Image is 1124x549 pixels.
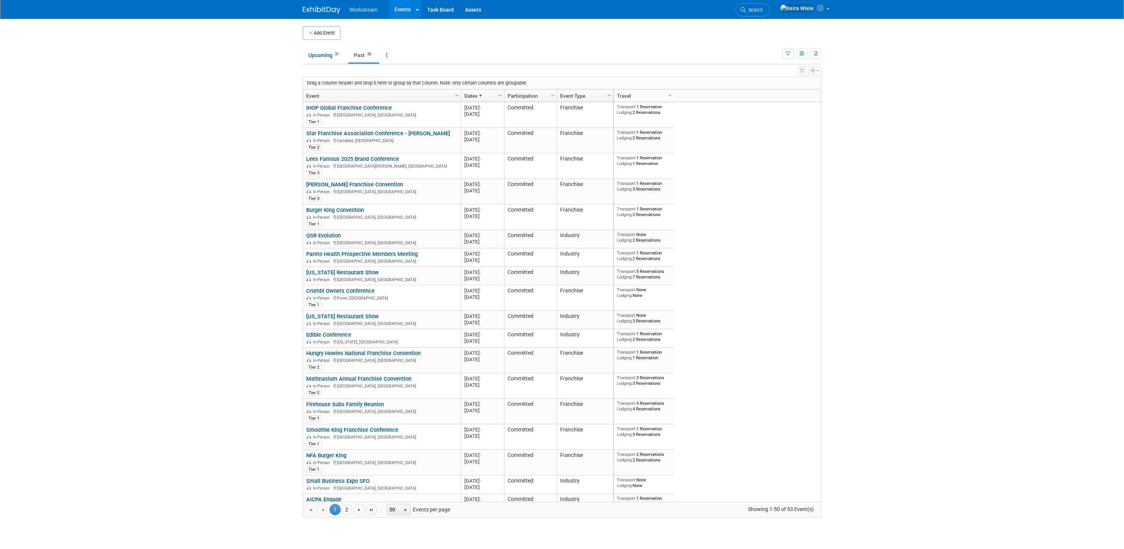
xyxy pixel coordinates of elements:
td: Committed [504,399,557,424]
div: [DATE] [464,452,501,458]
span: Column Settings [454,92,460,98]
span: Lodging: [617,457,633,463]
span: Transport: [617,401,636,406]
div: [DATE] [464,331,501,338]
span: Column Settings [667,92,673,98]
div: [DATE] [464,181,501,188]
div: Tier 2 [306,144,322,150]
span: select [402,507,408,513]
div: [GEOGRAPHIC_DATA], [GEOGRAPHIC_DATA] [306,383,458,389]
span: Lodging: [617,186,633,192]
td: Committed [504,128,557,153]
img: In-Person Event [307,384,311,387]
div: [DATE] [464,232,501,239]
a: Crumbl Owners Conference [306,287,375,294]
a: Event Type [560,89,608,102]
span: Transport: [617,287,636,292]
div: [GEOGRAPHIC_DATA], [GEOGRAPHIC_DATA] [306,485,458,491]
span: Transport: [617,181,636,186]
div: 1 Reservation 1 Reservation [617,349,671,360]
span: Transport: [617,375,636,380]
a: Smoothie King Franchise Conference [306,426,398,433]
span: - [480,130,481,136]
span: 50 [387,504,400,515]
a: Lees Famous 2025 Brand Conference [306,156,399,162]
td: Industry [557,267,613,285]
span: - [480,156,481,162]
span: Go to the next page [356,507,362,513]
span: Showing 1-50 of 53 Event(s) [741,504,821,514]
a: Hungry Howies National Franchise Convention [306,350,421,357]
span: In-Person [313,113,332,118]
span: Lodging: [617,406,633,411]
div: [DATE] [464,130,501,136]
div: [DATE] [464,257,501,263]
div: None None [617,287,671,298]
td: Franchise [557,128,613,153]
span: - [480,251,481,257]
span: Column Settings [497,92,503,98]
span: Lodging: [617,293,633,298]
div: 1 Reservation 2 Reservations [617,496,671,507]
div: [DATE] [464,136,501,143]
span: In-Person [313,321,332,326]
div: [DATE] [464,213,501,219]
div: [GEOGRAPHIC_DATA], [GEOGRAPHIC_DATA] [306,214,458,220]
span: Lodging: [617,110,633,115]
div: [DATE] [464,111,501,117]
span: - [480,332,481,337]
div: [DATE] [464,239,501,245]
img: In-Person Event [307,240,311,244]
div: 1 Reservation 2 Reservations [617,331,671,342]
a: Dates [464,89,499,102]
img: In-Person Event [307,358,311,362]
a: Column Settings [605,89,613,101]
a: Burger King Convention [306,207,364,213]
td: Committed [504,348,557,373]
span: Column Settings [550,92,556,98]
div: [DATE] [464,319,501,326]
span: - [480,269,481,275]
div: Tier 1 [306,466,322,472]
span: Transport: [617,313,636,318]
a: Go to the last page [366,504,377,515]
div: 1 Reservation 1 Reservation [617,155,671,166]
img: In-Person Event [307,164,311,168]
a: AICPA Engage [306,496,341,503]
div: [GEOGRAPHIC_DATA], [GEOGRAPHIC_DATA] [306,434,458,440]
span: Lodging: [617,432,633,437]
span: 53 [365,51,373,57]
a: Column Settings [453,89,461,101]
span: Lodging: [617,483,633,488]
img: In-Person Event [307,486,311,490]
div: [DATE] [464,207,501,213]
span: In-Person [313,296,332,301]
td: Committed [504,153,557,179]
td: Industry [557,475,613,494]
img: In-Person Event [307,215,311,219]
div: [DATE] [464,338,501,344]
div: [DATE] [464,356,501,363]
div: 5 Reservations 7 Reservations [617,269,671,280]
div: [GEOGRAPHIC_DATA], [GEOGRAPHIC_DATA] [306,112,458,118]
div: [GEOGRAPHIC_DATA], [GEOGRAPHIC_DATA] [306,188,458,195]
div: Tier 1 [306,302,322,308]
a: Travel [617,89,669,102]
div: [DATE] [464,104,501,111]
span: Transport: [617,496,636,501]
div: Provo, [GEOGRAPHIC_DATA] [306,295,458,301]
td: Franchise [557,179,613,204]
div: [DATE] [464,294,501,300]
div: [DATE] [464,382,501,388]
span: - [480,427,481,433]
img: In-Person Event [307,277,311,281]
div: Tier 1 [306,415,322,421]
td: Franchise [557,102,613,128]
a: 2 [341,504,352,515]
a: [US_STATE] Restaurant Show [306,313,379,320]
span: Search [746,7,763,13]
div: [GEOGRAPHIC_DATA], [GEOGRAPHIC_DATA] [306,408,458,414]
span: In-Person [313,384,332,389]
span: Transport: [617,104,636,109]
td: Committed [504,204,557,230]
